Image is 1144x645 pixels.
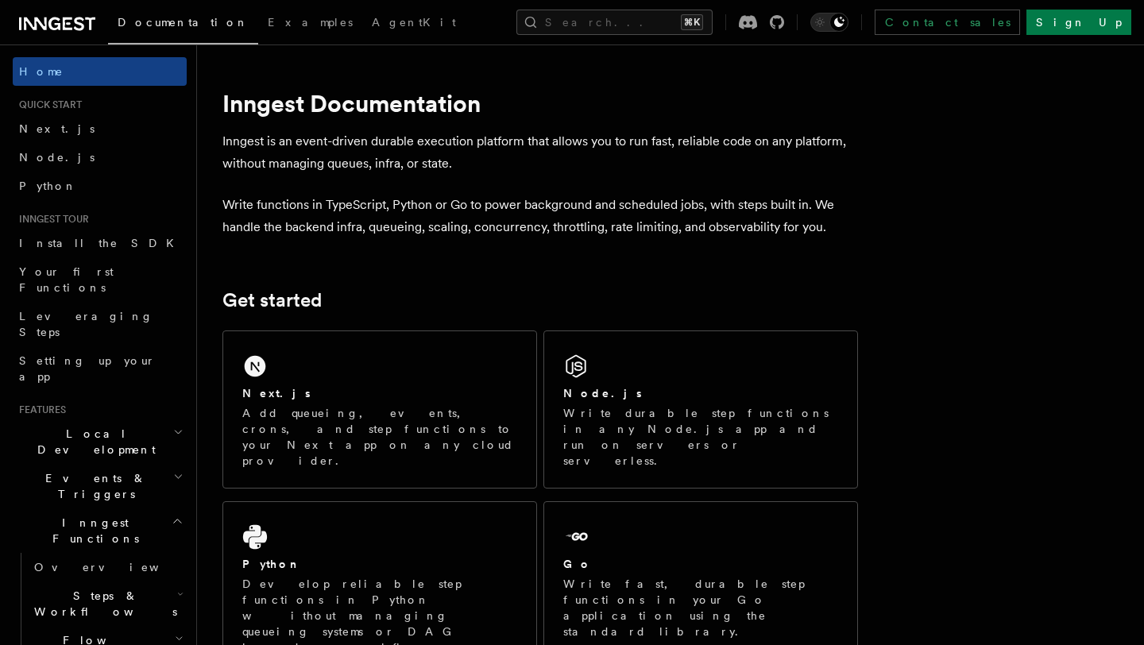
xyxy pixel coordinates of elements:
p: Write durable step functions in any Node.js app and run on servers or serverless. [563,405,838,469]
span: Examples [268,16,353,29]
p: Add queueing, events, crons, and step functions to your Next app on any cloud provider. [242,405,517,469]
h2: Python [242,556,301,572]
button: Search...⌘K [516,10,713,35]
a: Examples [258,5,362,43]
span: Setting up your app [19,354,156,383]
a: Node.jsWrite durable step functions in any Node.js app and run on servers or serverless. [543,330,858,489]
a: Sign Up [1026,10,1131,35]
h1: Inngest Documentation [222,89,858,118]
span: Documentation [118,16,249,29]
span: Steps & Workflows [28,588,177,620]
a: Contact sales [875,10,1020,35]
a: Your first Functions [13,257,187,302]
span: Quick start [13,98,82,111]
span: Node.js [19,151,95,164]
p: Inngest is an event-driven durable execution platform that allows you to run fast, reliable code ... [222,130,858,175]
a: Home [13,57,187,86]
button: Inngest Functions [13,508,187,553]
span: Events & Triggers [13,470,173,502]
button: Toggle dark mode [810,13,848,32]
h2: Go [563,556,592,572]
span: Next.js [19,122,95,135]
p: Write functions in TypeScript, Python or Go to power background and scheduled jobs, with steps bu... [222,194,858,238]
span: Your first Functions [19,265,114,294]
button: Steps & Workflows [28,581,187,626]
h2: Node.js [563,385,642,401]
a: Node.js [13,143,187,172]
a: Leveraging Steps [13,302,187,346]
span: Install the SDK [19,237,184,249]
span: Overview [34,561,198,574]
span: Leveraging Steps [19,310,153,338]
span: Python [19,180,77,192]
span: Local Development [13,426,173,458]
a: Overview [28,553,187,581]
span: AgentKit [372,16,456,29]
a: Next.js [13,114,187,143]
span: Inngest tour [13,213,89,226]
a: AgentKit [362,5,466,43]
span: Features [13,404,66,416]
a: Install the SDK [13,229,187,257]
span: Inngest Functions [13,515,172,547]
span: Home [19,64,64,79]
a: Setting up your app [13,346,187,391]
p: Write fast, durable step functions in your Go application using the standard library. [563,576,838,639]
h2: Next.js [242,385,311,401]
a: Get started [222,289,322,311]
a: Documentation [108,5,258,44]
a: Python [13,172,187,200]
button: Local Development [13,419,187,464]
kbd: ⌘K [681,14,703,30]
a: Next.jsAdd queueing, events, crons, and step functions to your Next app on any cloud provider. [222,330,537,489]
button: Events & Triggers [13,464,187,508]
